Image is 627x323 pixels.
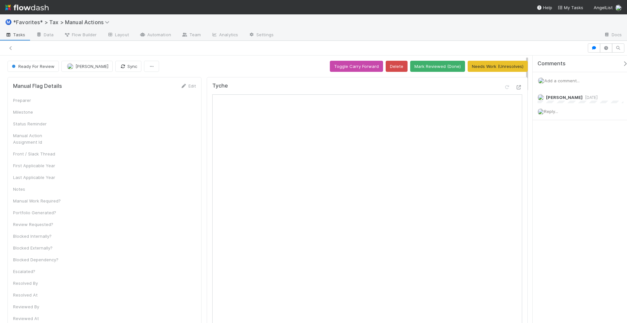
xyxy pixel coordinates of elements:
img: avatar_711f55b7-5a46-40da-996f-bc93b6b86381.png [615,5,622,11]
div: Manual Action Assignment Id [13,132,62,145]
span: My Tasks [557,5,583,10]
a: Edit [181,83,196,89]
div: Manual Work Required? [13,198,62,204]
div: Blocked Externally? [13,245,62,251]
span: Comments [538,60,566,67]
a: Analytics [206,30,243,40]
div: Milestone [13,109,62,115]
div: Blocked Dependency? [13,256,62,263]
div: First Applicable Year [13,162,62,169]
button: Delete [386,61,408,72]
a: Data [31,30,59,40]
img: avatar_37569647-1c78-4889-accf-88c08d42a236.png [67,63,73,70]
a: Flow Builder [59,30,102,40]
a: Automation [134,30,176,40]
div: Front / Slack Thread [13,151,62,157]
div: Review Requested? [13,221,62,228]
button: Mark Reviewed (Done) [410,61,465,72]
div: Reviewed At [13,315,62,322]
a: My Tasks [557,4,583,11]
div: Help [537,4,552,11]
span: Ⓜ️ [5,19,12,25]
span: [PERSON_NAME] [546,95,583,100]
button: Needs Work (Unresolves) [468,61,528,72]
span: [PERSON_NAME] [75,64,108,69]
img: logo-inverted-e16ddd16eac7371096b0.svg [5,2,49,13]
div: Preparer [13,97,62,104]
div: Escalated? [13,268,62,275]
img: avatar_711f55b7-5a46-40da-996f-bc93b6b86381.png [538,108,544,115]
div: Resolved By [13,280,62,286]
div: Last Applicable Year [13,174,62,181]
button: [PERSON_NAME] [61,61,113,72]
button: Sync [115,61,141,72]
span: [DATE] [583,95,598,100]
img: avatar_711f55b7-5a46-40da-996f-bc93b6b86381.png [538,94,544,101]
a: Team [176,30,206,40]
span: Add a comment... [544,78,580,83]
span: Reply... [544,109,558,114]
span: AngelList [594,5,613,10]
div: Resolved At [13,292,62,298]
a: Layout [102,30,134,40]
span: *Favorites* > Tax > Manual Actions [13,19,113,25]
div: Status Reminder [13,121,62,127]
span: Tasks [5,31,25,38]
a: Docs [599,30,627,40]
span: Flow Builder [64,31,97,38]
a: Settings [243,30,279,40]
div: Blocked Internally? [13,233,62,239]
div: Portfolio Generated? [13,209,62,216]
img: avatar_711f55b7-5a46-40da-996f-bc93b6b86381.png [538,77,544,84]
h5: Manual Flag Details [13,83,62,89]
div: Notes [13,186,62,192]
div: Reviewed By [13,303,62,310]
h5: Tyche [212,83,228,89]
button: Toggle Carry Forward [330,61,383,72]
